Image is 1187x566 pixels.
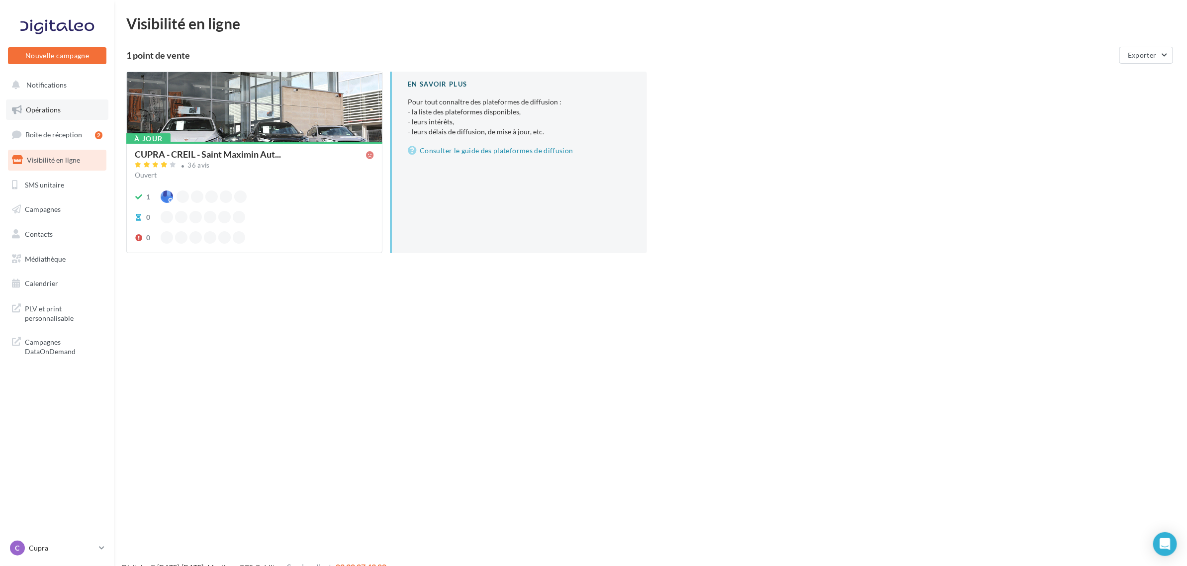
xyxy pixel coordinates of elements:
span: Exporter [1128,51,1157,59]
span: C [15,543,20,553]
button: Exporter [1119,47,1173,64]
li: - leurs délais de diffusion, de mise à jour, etc. [408,127,631,137]
span: Notifications [26,81,67,89]
span: Opérations [26,105,61,114]
span: Campagnes [25,205,61,213]
p: Pour tout connaître des plateformes de diffusion : [408,97,631,137]
div: 36 avis [188,162,210,169]
button: Notifications [6,75,104,95]
div: Open Intercom Messenger [1153,532,1177,556]
button: Nouvelle campagne [8,47,106,64]
span: Boîte de réception [25,130,82,139]
a: Visibilité en ligne [6,150,108,171]
a: Opérations [6,99,108,120]
a: Calendrier [6,273,108,294]
a: Contacts [6,224,108,245]
div: 0 [146,212,150,222]
a: Campagnes [6,199,108,220]
a: C Cupra [8,539,106,558]
a: SMS unitaire [6,175,108,195]
span: SMS unitaire [25,180,64,189]
span: Campagnes DataOnDemand [25,335,102,357]
span: Contacts [25,230,53,238]
div: 1 [146,192,150,202]
span: Calendrier [25,279,58,287]
div: 2 [95,131,102,139]
div: À jour [126,133,171,144]
a: Boîte de réception2 [6,124,108,145]
span: Médiathèque [25,255,66,263]
span: Visibilité en ligne [27,156,80,164]
a: 36 avis [135,160,374,172]
a: Médiathèque [6,249,108,270]
a: Consulter le guide des plateformes de diffusion [408,145,631,157]
div: En savoir plus [408,80,631,89]
a: Campagnes DataOnDemand [6,331,108,361]
div: Visibilité en ligne [126,16,1175,31]
div: 1 point de vente [126,51,1115,60]
div: 0 [146,233,150,243]
p: Cupra [29,543,95,553]
span: Ouvert [135,171,157,179]
span: CUPRA - CREIL - Saint Maximin Aut... [135,150,281,159]
li: - leurs intérêts, [408,117,631,127]
a: PLV et print personnalisable [6,298,108,327]
span: PLV et print personnalisable [25,302,102,323]
li: - la liste des plateformes disponibles, [408,107,631,117]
